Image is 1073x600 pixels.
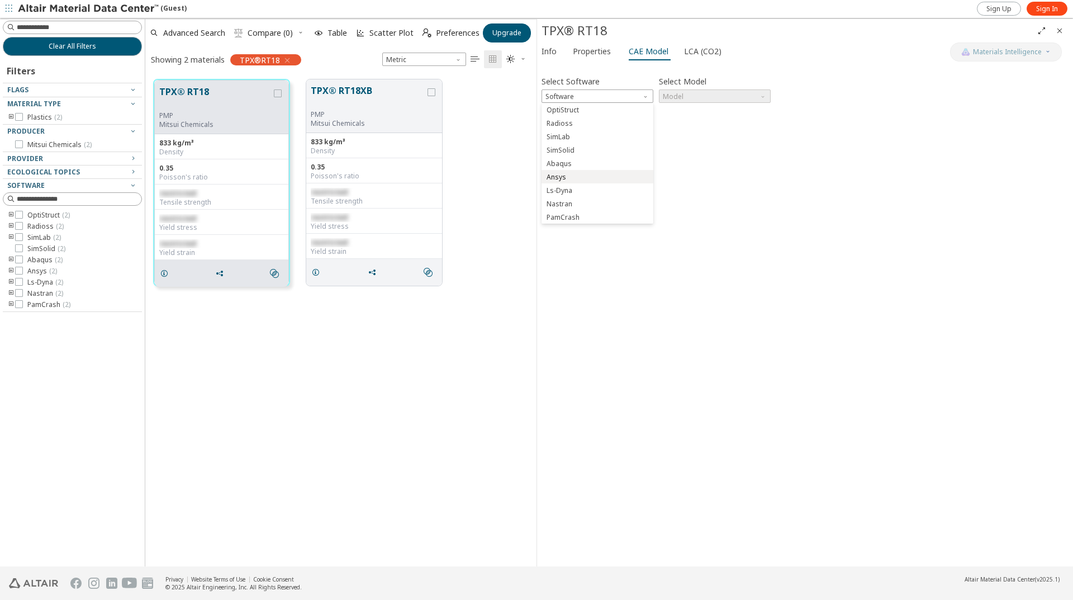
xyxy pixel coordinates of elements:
[542,103,653,224] div: Software
[49,266,57,276] span: ( 2 )
[58,244,65,253] span: ( 2 )
[18,3,187,15] div: (Guest)
[542,42,557,60] span: Info
[159,248,284,257] div: Yield strain
[965,575,1035,583] span: Altair Material Data Center
[466,50,484,68] button: Table View
[7,289,15,298] i: toogle group
[265,262,288,285] button: Similar search
[547,213,580,222] span: PamCrash
[159,139,284,148] div: 833 kg/m³
[1036,4,1058,13] span: Sign In
[547,106,579,115] span: OptiStruct
[7,181,45,190] span: Software
[977,2,1021,16] a: Sign Up
[27,113,62,122] span: Plastics
[7,222,15,231] i: toogle group
[547,186,572,195] span: Ls-Dyna
[547,200,572,209] span: Nastran
[62,210,70,220] span: ( 2 )
[369,29,414,37] span: Scatter Plot
[436,29,479,37] span: Preferences
[151,54,225,65] div: Showing 2 materials
[7,126,45,136] span: Producer
[7,85,29,95] span: Flags
[248,29,293,37] span: Compare (0)
[55,277,63,287] span: ( 2 )
[159,223,284,232] div: Yield stress
[27,267,57,276] span: Ansys
[311,147,438,155] div: Density
[159,173,284,182] div: Poisson's ratio
[55,289,63,298] span: ( 2 )
[7,233,15,242] i: toogle group
[55,255,63,264] span: ( 2 )
[488,55,497,64] i: 
[159,164,284,173] div: 0.35
[311,222,438,231] div: Yield stress
[311,172,438,181] div: Poisson's ratio
[1027,2,1067,16] a: Sign In
[502,50,531,68] button: Theme
[547,173,566,182] span: Ansys
[382,53,466,66] span: Metric
[159,239,196,248] span: restricted
[7,154,43,163] span: Provider
[363,261,386,284] button: Share
[253,575,294,583] a: Cookie Consent
[3,37,142,56] button: Clear All Filters
[27,244,65,253] span: SimSolid
[270,269,279,278] i: 
[234,29,243,37] i: 
[542,89,653,103] div: Software
[27,300,70,309] span: PamCrash
[471,55,479,64] i: 
[7,256,15,264] i: toogle group
[240,55,280,65] span: TPX®RT18
[986,4,1012,13] span: Sign Up
[27,140,92,149] span: Mitsui Chemicals
[492,29,521,37] span: Upgrade
[27,278,63,287] span: Ls-Dyna
[63,300,70,309] span: ( 2 )
[56,221,64,231] span: ( 2 )
[7,267,15,276] i: toogle group
[3,97,142,111] button: Material Type
[27,256,63,264] span: Abaqus
[961,48,970,56] img: AI Copilot
[3,179,142,192] button: Software
[7,300,15,309] i: toogle group
[84,140,92,149] span: ( 2 )
[1033,22,1051,40] button: Full Screen
[311,238,348,247] span: restricted
[327,29,347,37] span: Table
[3,152,142,166] button: Provider
[159,148,284,157] div: Density
[18,3,160,15] img: Altair Material Data Center
[27,211,70,220] span: OptiStruct
[424,268,433,277] i: 
[7,211,15,220] i: toogle group
[311,163,438,172] div: 0.35
[684,42,721,60] span: LCA (CO2)
[27,233,61,242] span: SimLab
[7,99,61,108] span: Material Type
[311,197,438,206] div: Tensile strength
[306,261,330,284] button: Details
[547,159,572,168] span: Abaqus
[311,138,438,147] div: 833 kg/m³
[659,73,706,89] label: Select Model
[573,42,611,60] span: Properties
[965,575,1060,583] div: (v2025.1)
[3,56,41,83] div: Filters
[542,22,1033,40] div: TPX® RT18
[382,53,466,66] div: Unit System
[973,48,1042,56] span: Materials Intelligence
[3,83,142,97] button: Flags
[1051,22,1069,40] button: Close
[165,575,183,583] a: Privacy
[210,262,234,285] button: Share
[7,278,15,287] i: toogle group
[53,233,61,242] span: ( 2 )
